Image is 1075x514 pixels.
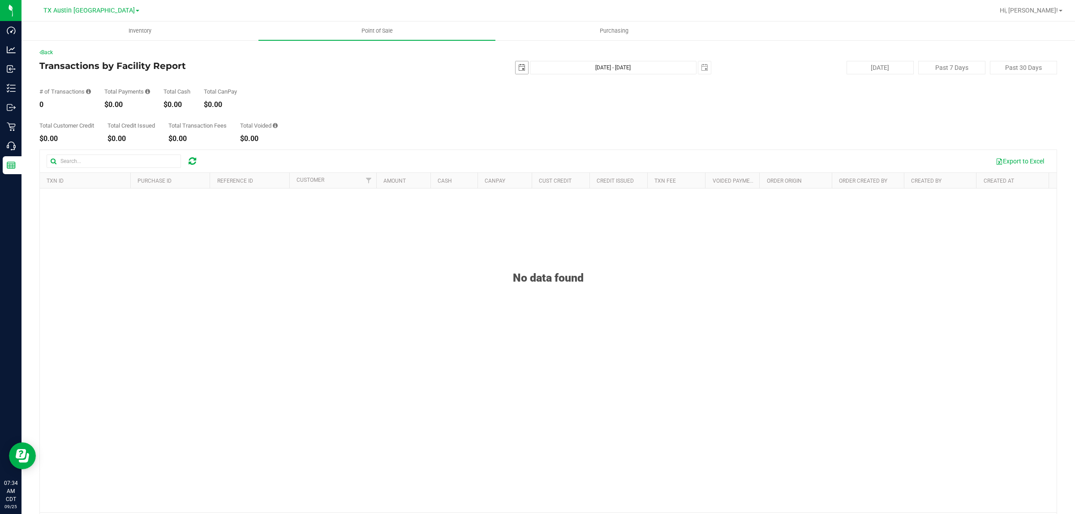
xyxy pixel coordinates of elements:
a: Reference ID [217,178,253,184]
span: TX Austin [GEOGRAPHIC_DATA] [43,7,135,14]
span: select [698,61,711,74]
a: Cust Credit [539,178,572,184]
div: Total Payments [104,89,150,94]
div: $0.00 [163,101,190,108]
div: $0.00 [168,135,227,142]
iframe: Resource center [9,442,36,469]
inline-svg: Dashboard [7,26,16,35]
button: Past 7 Days [918,61,985,74]
button: [DATE] [847,61,914,74]
p: 09/25 [4,503,17,510]
div: $0.00 [204,101,237,108]
inline-svg: Reports [7,161,16,170]
a: CanPay [485,178,505,184]
a: Purchasing [495,21,732,40]
span: select [516,61,528,74]
span: Point of Sale [349,27,405,35]
inline-svg: Analytics [7,45,16,54]
i: Sum of all successful, non-voided payment transaction amounts, excluding tips and transaction fees. [145,89,150,94]
div: Total CanPay [204,89,237,94]
a: Filter [361,173,376,188]
h4: Transactions by Facility Report [39,61,378,71]
a: Voided Payment [713,178,757,184]
a: Created By [911,178,942,184]
span: Hi, [PERSON_NAME]! [1000,7,1058,14]
span: Inventory [116,27,163,35]
a: Purchase ID [138,178,172,184]
inline-svg: Outbound [7,103,16,112]
a: Inventory [21,21,258,40]
a: Amount [383,178,406,184]
div: $0.00 [104,101,150,108]
a: Txn Fee [654,178,676,184]
button: Export to Excel [990,154,1050,169]
div: $0.00 [107,135,155,142]
div: Total Cash [163,89,190,94]
div: No data found [40,249,1057,284]
a: Credit Issued [597,178,634,184]
i: Sum of all voided payment transaction amounts, excluding tips and transaction fees. [273,123,278,128]
inline-svg: Call Center [7,141,16,150]
div: Total Transaction Fees [168,123,227,128]
a: Cash [438,178,452,184]
div: $0.00 [240,135,278,142]
input: Search... [47,154,181,168]
i: Count of all successful payment transactions, possibly including voids, refunds, and cash-back fr... [86,89,91,94]
div: Total Voided [240,123,278,128]
p: 07:34 AM CDT [4,479,17,503]
inline-svg: Inventory [7,84,16,93]
inline-svg: Inbound [7,64,16,73]
span: Purchasing [588,27,641,35]
div: Total Credit Issued [107,123,155,128]
inline-svg: Retail [7,122,16,131]
a: TXN ID [47,178,64,184]
button: Past 30 Days [990,61,1057,74]
div: # of Transactions [39,89,91,94]
a: Created At [984,178,1014,184]
a: Order Created By [839,178,887,184]
div: Total Customer Credit [39,123,94,128]
a: Back [39,49,53,56]
a: Point of Sale [258,21,495,40]
div: 0 [39,101,91,108]
a: Order Origin [767,178,802,184]
div: $0.00 [39,135,94,142]
a: Customer [297,177,324,183]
